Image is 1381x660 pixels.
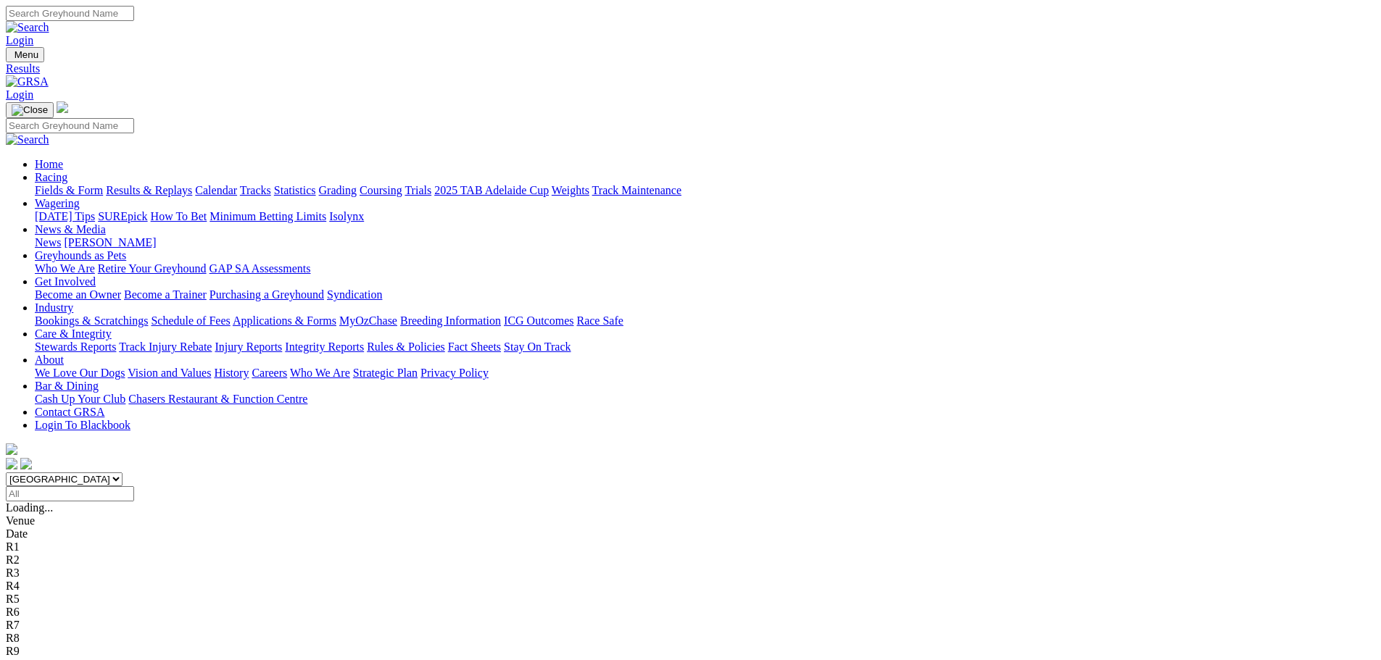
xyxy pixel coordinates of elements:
a: Syndication [327,288,382,301]
a: Become a Trainer [124,288,207,301]
div: R6 [6,606,1375,619]
a: Grading [319,184,357,196]
div: Racing [35,184,1375,197]
a: Who We Are [35,262,95,275]
a: MyOzChase [339,314,397,327]
a: Chasers Restaurant & Function Centre [128,393,307,405]
a: Retire Your Greyhound [98,262,207,275]
input: Select date [6,486,134,501]
img: Close [12,104,48,116]
a: Calendar [195,184,237,196]
a: Industry [35,301,73,314]
a: Tracks [240,184,271,196]
a: Contact GRSA [35,406,104,418]
span: Loading... [6,501,53,514]
div: About [35,367,1375,380]
a: Privacy Policy [420,367,489,379]
a: Care & Integrity [35,327,112,340]
a: Track Injury Rebate [119,341,212,353]
input: Search [6,6,134,21]
a: Fact Sheets [448,341,501,353]
a: Wagering [35,197,80,209]
img: logo-grsa-white.png [6,443,17,455]
button: Toggle navigation [6,47,44,62]
a: Get Involved [35,275,96,288]
a: Racing [35,171,67,183]
a: Results [6,62,1375,75]
a: Minimum Betting Limits [210,210,326,222]
div: R2 [6,554,1375,567]
span: Menu [14,49,38,60]
div: News & Media [35,236,1375,249]
a: Greyhounds as Pets [35,249,126,262]
a: Bar & Dining [35,380,99,392]
div: Bar & Dining [35,393,1375,406]
a: Bookings & Scratchings [35,314,148,327]
a: Fields & Form [35,184,103,196]
a: [PERSON_NAME] [64,236,156,248]
img: logo-grsa-white.png [57,101,68,113]
a: Statistics [274,184,316,196]
a: History [214,367,249,379]
a: Home [35,158,63,170]
a: Login [6,34,33,46]
a: Applications & Forms [233,314,336,327]
a: Trials [405,184,431,196]
a: Isolynx [329,210,364,222]
a: Weights [552,184,589,196]
div: Venue [6,514,1375,527]
a: Login [6,88,33,101]
a: How To Bet [151,210,207,222]
a: Vision and Values [128,367,211,379]
a: News & Media [35,223,106,235]
div: R4 [6,580,1375,593]
a: Track Maintenance [592,184,681,196]
a: GAP SA Assessments [210,262,311,275]
img: Search [6,133,49,146]
div: Industry [35,314,1375,327]
a: Login To Blackbook [35,419,130,431]
div: R7 [6,619,1375,632]
img: Search [6,21,49,34]
a: [DATE] Tips [35,210,95,222]
a: Cash Up Your Club [35,393,125,405]
div: R3 [6,567,1375,580]
a: Stay On Track [504,341,571,353]
div: Date [6,527,1375,540]
a: Results & Replays [106,184,192,196]
a: Who We Are [290,367,350,379]
div: Care & Integrity [35,341,1375,354]
a: Purchasing a Greyhound [210,288,324,301]
a: Become an Owner [35,288,121,301]
a: News [35,236,61,248]
a: Schedule of Fees [151,314,230,327]
div: R8 [6,632,1375,645]
a: Strategic Plan [353,367,418,379]
a: We Love Our Dogs [35,367,125,379]
a: Integrity Reports [285,341,364,353]
a: About [35,354,64,366]
div: R9 [6,645,1375,658]
input: Search [6,118,134,133]
a: Injury Reports [215,341,282,353]
a: ICG Outcomes [504,314,573,327]
div: Wagering [35,210,1375,223]
a: Coursing [360,184,402,196]
a: Stewards Reports [35,341,116,353]
a: SUREpick [98,210,147,222]
a: Careers [252,367,287,379]
img: GRSA [6,75,49,88]
div: Get Involved [35,288,1375,301]
a: Race Safe [576,314,623,327]
img: facebook.svg [6,458,17,469]
img: twitter.svg [20,458,32,469]
div: Greyhounds as Pets [35,262,1375,275]
button: Toggle navigation [6,102,54,118]
a: 2025 TAB Adelaide Cup [434,184,549,196]
div: R5 [6,593,1375,606]
div: R1 [6,540,1375,554]
a: Rules & Policies [367,341,445,353]
a: Breeding Information [400,314,501,327]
